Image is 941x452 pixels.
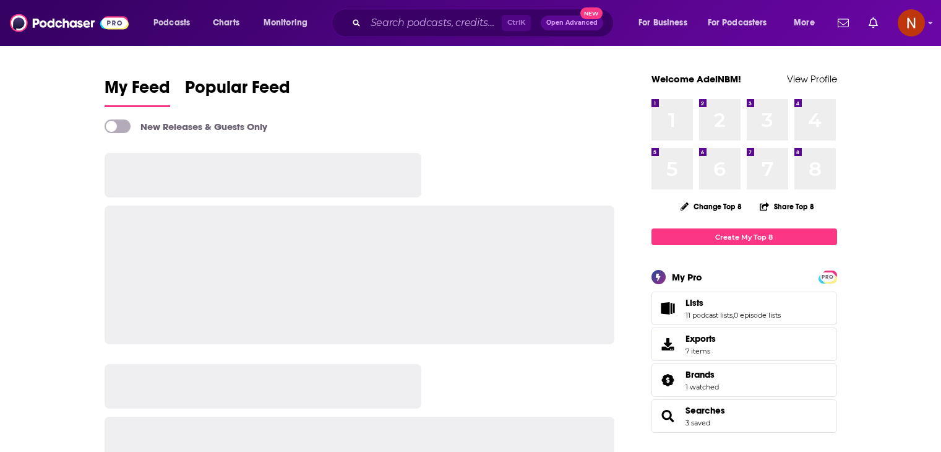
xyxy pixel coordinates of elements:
[343,9,625,37] div: Search podcasts, credits, & more...
[734,311,781,319] a: 0 episode lists
[898,9,925,37] button: Show profile menu
[685,297,781,308] a: Lists
[759,194,815,219] button: Share Top 8
[213,14,239,32] span: Charts
[733,311,734,319] span: ,
[105,77,170,105] span: My Feed
[685,383,719,391] a: 1 watched
[651,328,837,361] a: Exports
[685,347,716,355] span: 7 items
[673,199,750,214] button: Change Top 8
[833,12,854,33] a: Show notifications dropdown
[502,15,531,31] span: Ctrl K
[685,311,733,319] a: 11 podcast lists
[672,271,702,283] div: My Pro
[656,336,681,353] span: Exports
[785,13,830,33] button: open menu
[864,12,883,33] a: Show notifications dropdown
[264,14,307,32] span: Monitoring
[105,77,170,107] a: My Feed
[10,11,129,35] img: Podchaser - Follow, Share and Rate Podcasts
[205,13,247,33] a: Charts
[185,77,290,105] span: Popular Feed
[700,13,785,33] button: open menu
[685,405,725,416] a: Searches
[541,15,603,30] button: Open AdvancedNew
[898,9,925,37] span: Logged in as AdelNBM
[145,13,206,33] button: open menu
[820,272,835,281] a: PRO
[787,73,837,85] a: View Profile
[651,73,741,85] a: Welcome AdelNBM!
[685,297,703,308] span: Lists
[685,333,716,344] span: Exports
[255,13,324,33] button: open menu
[651,363,837,397] span: Brands
[105,120,267,133] a: New Releases & Guests Only
[630,13,703,33] button: open menu
[685,419,710,427] a: 3 saved
[656,372,681,389] a: Brands
[366,13,502,33] input: Search podcasts, credits, & more...
[656,407,681,425] a: Searches
[651,399,837,433] span: Searches
[580,7,603,19] span: New
[546,20,598,26] span: Open Advanced
[638,14,687,32] span: For Business
[153,14,190,32] span: Podcasts
[651,228,837,245] a: Create My Top 8
[898,9,925,37] img: User Profile
[685,369,715,380] span: Brands
[185,77,290,107] a: Popular Feed
[656,300,681,317] a: Lists
[708,14,767,32] span: For Podcasters
[794,14,815,32] span: More
[651,292,837,325] span: Lists
[685,369,719,380] a: Brands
